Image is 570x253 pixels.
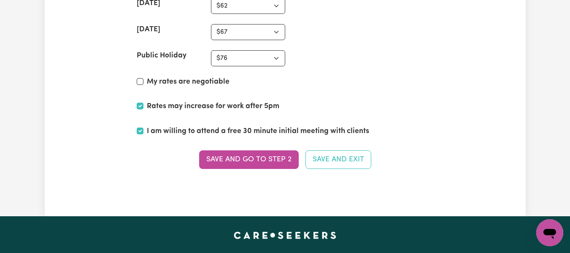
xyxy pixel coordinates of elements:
[234,231,336,238] a: Careseekers home page
[305,150,371,169] button: Save and Exit
[199,150,299,169] button: Save and go to Step 2
[137,50,186,61] label: Public Holiday
[147,126,369,137] label: I am willing to attend a free 30 minute initial meeting with clients
[147,76,230,87] label: My rates are negotiable
[147,101,279,112] label: Rates may increase for work after 5pm
[536,219,563,246] iframe: Button to launch messaging window
[137,24,160,35] label: [DATE]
